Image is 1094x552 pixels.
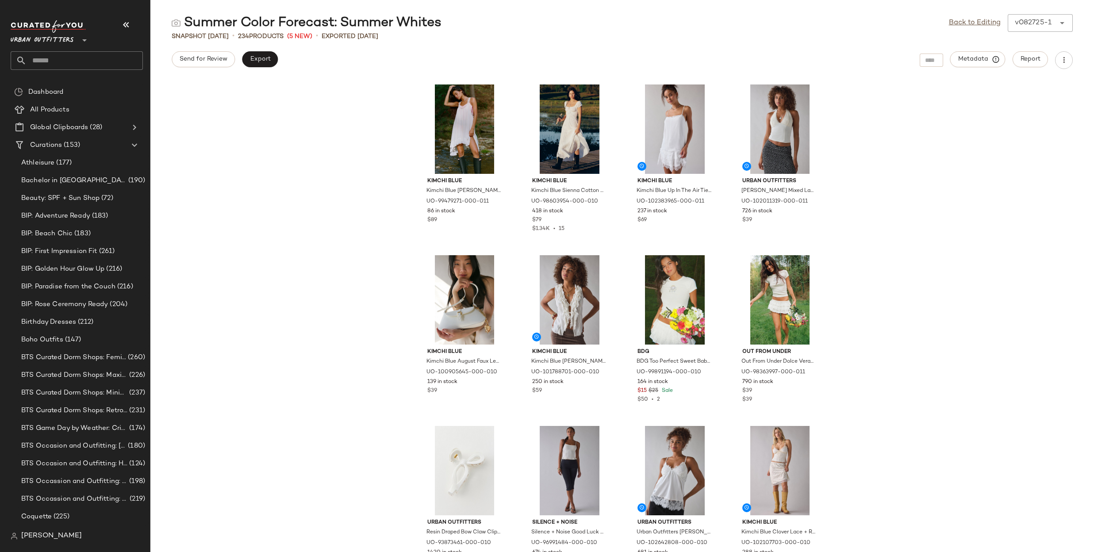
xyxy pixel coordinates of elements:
[660,388,673,394] span: Sale
[316,31,318,42] span: •
[637,397,648,402] span: $50
[21,299,108,310] span: BIP: Rose Ceremony Ready
[525,255,614,345] img: 101788701_010_b
[63,335,81,345] span: (147)
[21,335,63,345] span: Boho Outfits
[90,211,108,221] span: (183)
[742,348,817,356] span: Out From Under
[127,176,145,186] span: (190)
[531,539,597,547] span: UO-96991484-000-010
[426,539,491,547] span: UO-93873461-000-010
[172,32,229,41] span: Snapshot [DATE]
[21,476,127,487] span: BTS Occassion and Outfitting: Campus Lounge
[426,368,497,376] span: UO-100905645-000-010
[21,512,52,522] span: Coquette
[172,51,235,67] button: Send for Review
[742,216,752,224] span: $39
[21,531,82,541] span: [PERSON_NAME]
[21,211,90,221] span: BIP: Adventure Ready
[62,140,80,150] span: (153)
[637,387,647,395] span: $15
[426,187,501,195] span: Kimchi Blue [PERSON_NAME] Lace Trim Ruffle Chiffon Mini Dress in Ivory, Women's at Urban Outfitters
[21,353,126,363] span: BTS Curated Dorm Shops: Feminine
[108,299,127,310] span: (204)
[742,177,817,185] span: Urban Outfitters
[532,519,607,527] span: Silence + Noise
[742,207,772,215] span: 726 in stock
[127,459,145,469] span: (124)
[126,441,145,451] span: (180)
[427,216,437,224] span: $89
[127,476,145,487] span: (198)
[735,255,824,345] img: 98363997_011_b
[637,378,668,386] span: 164 in stock
[14,88,23,96] img: svg%3e
[950,51,1006,67] button: Metadata
[742,397,752,402] span: $39
[21,423,127,433] span: BTS Game Day by Weather: Crisp & Cozy
[127,406,145,416] span: (231)
[322,32,378,41] p: Exported [DATE]
[427,177,502,185] span: Kimchi Blue
[637,348,712,356] span: BDG
[427,519,502,527] span: Urban Outfitters
[21,229,73,239] span: BIP: Beach Chic
[1020,56,1040,63] span: Report
[559,226,564,232] span: 15
[637,177,712,185] span: Kimchi Blue
[637,529,711,537] span: Urban Outfitters [PERSON_NAME] Eyelash Lace Trim Cami in White, Women's at Urban Outfitters
[11,30,74,46] span: Urban Outfitters
[427,348,502,356] span: Kimchi Blue
[531,368,599,376] span: UO-101788701-000-010
[532,226,550,232] span: $1.34K
[637,216,647,224] span: $69
[550,226,559,232] span: •
[532,207,563,215] span: 418 in stock
[649,387,658,395] span: $25
[637,519,712,527] span: Urban Outfitters
[637,198,704,206] span: UO-102383965-000-011
[127,388,145,398] span: (237)
[115,282,133,292] span: (216)
[21,176,127,186] span: Bachelor in [GEOGRAPHIC_DATA]: LP
[242,51,278,67] button: Export
[179,56,227,63] span: Send for Review
[426,358,501,366] span: Kimchi Blue August Faux Leather Shoulder Bag in White, Women's at Urban Outfitters
[532,216,541,224] span: $79
[427,378,457,386] span: 139 in stock
[21,441,126,451] span: BTS Occasion and Outfitting: [PERSON_NAME] to Party
[741,539,810,547] span: UO-102107703-000-010
[287,32,312,41] span: (5 New)
[54,158,72,168] span: (177)
[742,387,752,395] span: $39
[742,519,817,527] span: Kimchi Blue
[172,19,180,27] img: svg%3e
[630,426,719,515] img: 102642808_010_b
[637,358,711,366] span: BDG Too Perfect Sweet Baby Animal Graphic Baby Tee in White, Women's at Urban Outfitters
[21,388,127,398] span: BTS Curated Dorm Shops: Minimalist
[76,317,93,327] span: (212)
[531,358,606,366] span: Kimchi Blue [PERSON_NAME] Cascading Ruffle Tie-Front Tank Top in White, Women's at Urban Outfitters
[532,348,607,356] span: Kimchi Blue
[637,539,707,547] span: UO-102642808-000-010
[21,193,100,203] span: Beauty: SPF + Sun Shop
[127,370,145,380] span: (226)
[637,368,701,376] span: UO-99891194-000-010
[525,426,614,515] img: 96991484_010_b
[532,387,542,395] span: $59
[630,84,719,174] img: 102383965_011_b
[232,31,234,42] span: •
[21,370,127,380] span: BTS Curated Dorm Shops: Maximalist
[21,158,54,168] span: Athleisure
[532,177,607,185] span: Kimchi Blue
[427,387,437,395] span: $39
[420,426,509,515] img: 93873461_010_b
[741,529,816,537] span: Kimchi Blue Clover Lace + Ribbon Trim Cropped Cami in White, Women's at Urban Outfitters
[1013,51,1048,67] button: Report
[1015,18,1052,28] div: v082725-1
[126,353,145,363] span: (260)
[420,84,509,174] img: 99479271_011_b
[742,378,773,386] span: 790 in stock
[531,529,606,537] span: Silence + Noise Good Luck Peplum Cami in White, Women's at Urban Outfitters
[648,397,657,402] span: •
